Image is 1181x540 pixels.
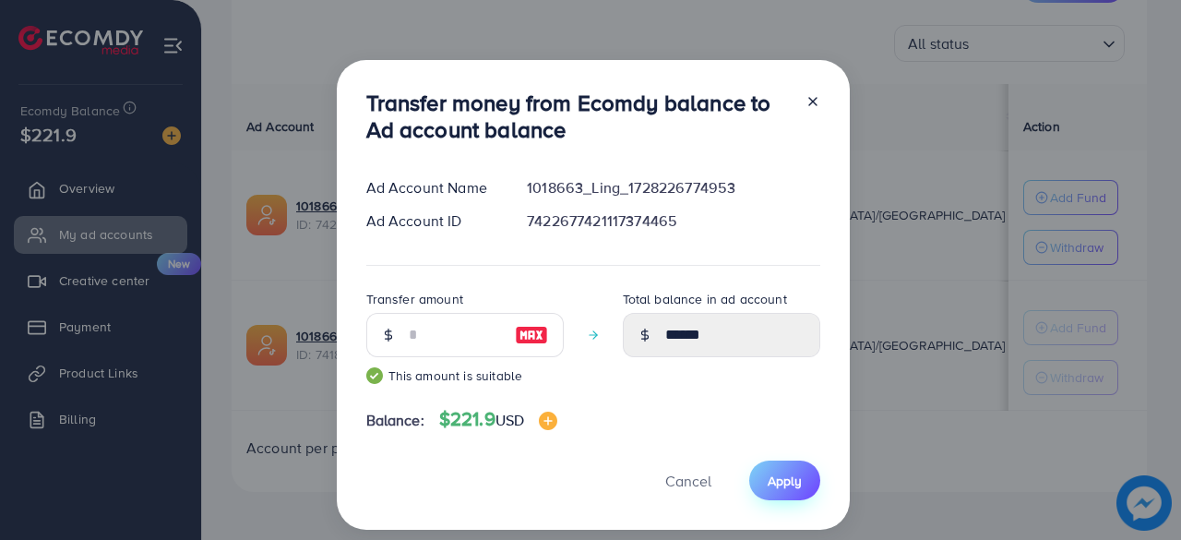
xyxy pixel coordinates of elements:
div: Ad Account ID [352,210,513,232]
span: Balance: [366,410,424,431]
span: Cancel [665,471,711,491]
img: image [515,324,548,346]
label: Transfer amount [366,290,463,308]
label: Total balance in ad account [623,290,787,308]
div: Ad Account Name [352,177,513,198]
div: 1018663_Ling_1728226774953 [512,177,834,198]
button: Apply [749,461,820,500]
button: Cancel [642,461,734,500]
span: USD [495,410,524,430]
small: This amount is suitable [366,366,564,385]
img: guide [366,367,383,384]
h3: Transfer money from Ecomdy balance to Ad account balance [366,90,791,143]
img: image [539,412,557,430]
h4: $221.9 [439,408,557,431]
span: Apply [768,472,802,490]
div: 7422677421117374465 [512,210,834,232]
